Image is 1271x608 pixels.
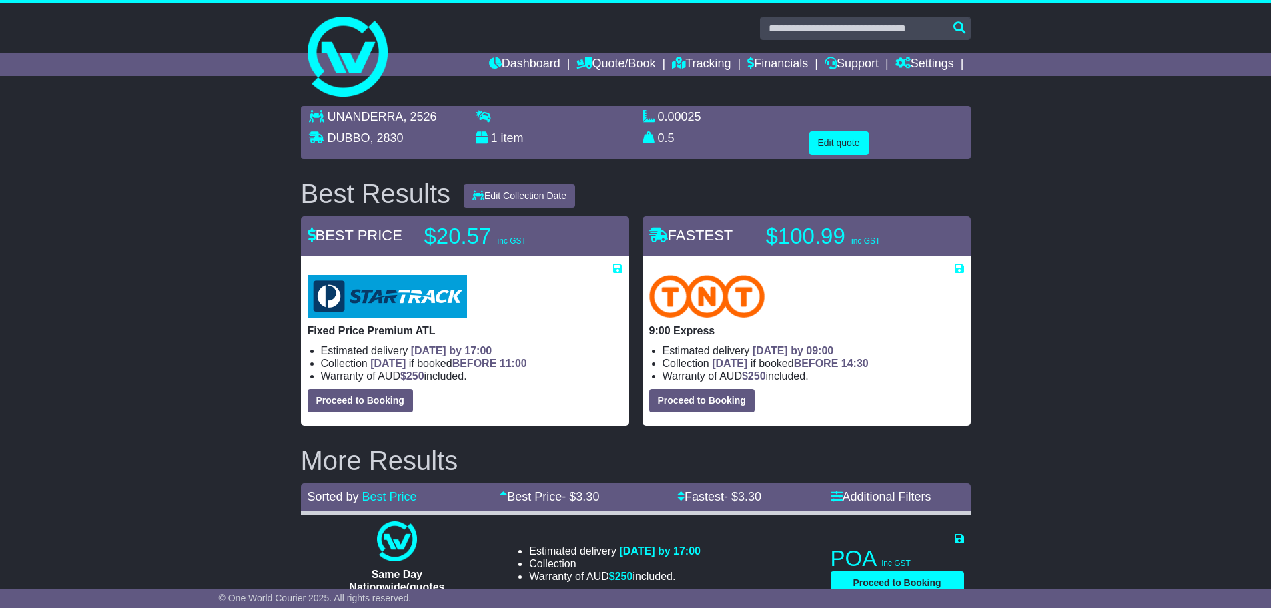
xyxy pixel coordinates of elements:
p: Fixed Price Premium ATL [308,324,622,337]
span: BEST PRICE [308,227,402,244]
span: [DATE] by 17:00 [411,345,492,356]
span: FASTEST [649,227,733,244]
img: TNT Domestic: 9:00 Express [649,275,765,318]
a: Additional Filters [831,490,931,503]
span: [DATE] [370,358,406,369]
li: Estimated delivery [663,344,964,357]
li: Warranty of AUD included. [663,370,964,382]
span: DUBBO [328,131,370,145]
span: inc GST [851,236,880,246]
span: $ [742,370,766,382]
span: 1 [491,131,498,145]
button: Proceed to Booking [831,571,964,595]
a: Financials [747,53,808,76]
span: 11:00 [500,358,527,369]
li: Warranty of AUD included. [529,570,701,583]
img: One World Courier: Same Day Nationwide(quotes take 0.5-1 hour) [377,521,417,561]
p: 9:00 Express [649,324,964,337]
span: 0.5 [658,131,675,145]
button: Edit Collection Date [464,184,575,208]
span: item [501,131,524,145]
li: Collection [321,357,622,370]
span: 0.00025 [658,110,701,123]
div: Best Results [294,179,458,208]
li: Collection [663,357,964,370]
button: Edit quote [809,131,869,155]
p: POA [831,545,964,572]
span: 14:30 [841,358,869,369]
h2: More Results [301,446,971,475]
span: Same Day Nationwide(quotes take 0.5-1 hour) [349,569,444,605]
a: Support [825,53,879,76]
span: Sorted by [308,490,359,503]
a: Tracking [672,53,731,76]
a: Settings [895,53,954,76]
li: Estimated delivery [529,545,701,557]
p: $100.99 [766,223,933,250]
p: $20.57 [424,223,591,250]
span: 250 [406,370,424,382]
span: 3.30 [738,490,761,503]
span: - $ [562,490,599,503]
button: Proceed to Booking [649,389,755,412]
li: Estimated delivery [321,344,622,357]
span: [DATE] [712,358,747,369]
span: , 2526 [404,110,437,123]
span: 3.30 [576,490,599,503]
span: 250 [615,571,633,582]
span: BEFORE [794,358,839,369]
a: Quote/Book [576,53,655,76]
a: Fastest- $3.30 [677,490,761,503]
span: inc GST [498,236,526,246]
a: Best Price [362,490,417,503]
span: if booked [712,358,868,369]
span: BEFORE [452,358,497,369]
span: © One World Courier 2025. All rights reserved. [219,593,412,603]
span: UNANDERRA [328,110,404,123]
a: Dashboard [489,53,560,76]
li: Collection [529,557,701,570]
span: if booked [370,358,526,369]
img: StarTrack: Fixed Price Premium ATL [308,275,467,318]
span: - $ [724,490,761,503]
span: [DATE] by 09:00 [753,345,834,356]
span: $ [400,370,424,382]
span: inc GST [882,559,911,568]
span: [DATE] by 17:00 [619,545,701,557]
li: Warranty of AUD included. [321,370,622,382]
span: $ [609,571,633,582]
span: , 2830 [370,131,404,145]
span: 250 [748,370,766,382]
a: Best Price- $3.30 [500,490,599,503]
button: Proceed to Booking [308,389,413,412]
